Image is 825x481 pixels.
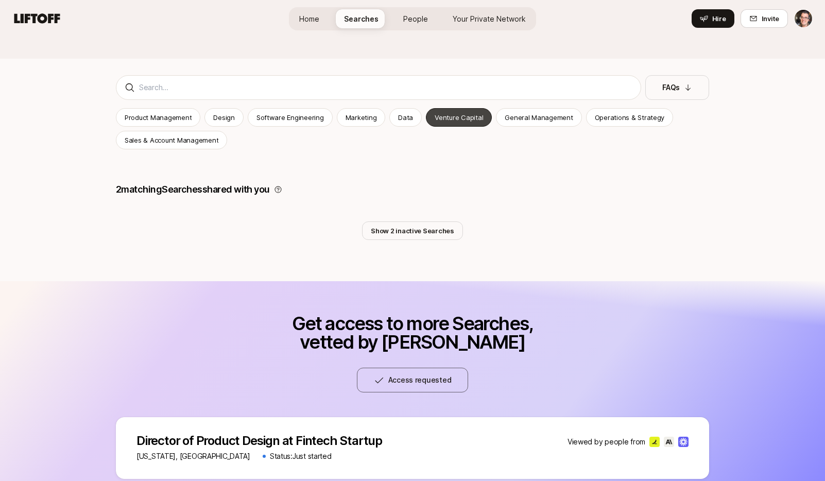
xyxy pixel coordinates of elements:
[678,437,689,447] img: Loom
[291,9,328,28] a: Home
[444,9,534,28] a: Your Private Network
[403,13,428,24] span: People
[139,81,632,94] input: Search...
[125,135,218,145] p: Sales & Account Management
[692,9,734,28] button: Hire
[136,450,250,462] p: [US_STATE], [GEOGRAPHIC_DATA]
[398,112,413,123] p: Data
[395,9,436,28] a: People
[344,13,379,24] span: Searches
[595,112,665,123] p: Operations & Strategy
[435,112,483,123] p: Venture Capital
[649,437,660,447] img: Ramp
[741,9,788,28] button: Invite
[213,112,234,123] p: Design
[664,437,674,447] img: Anthropic
[125,112,192,123] p: Product Management
[662,81,680,94] p: FAQs
[794,9,813,28] button: Eric Smith
[270,450,332,462] p: Status: Just started
[712,13,726,24] span: Hire
[299,13,319,24] span: Home
[116,182,270,197] p: 2 matching Searches shared with you
[362,221,463,240] button: Show 2 inactive Searches
[136,434,382,448] p: Director of Product Design at Fintech Startup
[357,368,469,392] button: Access requested
[505,112,573,123] p: General Management
[256,112,324,123] p: Software Engineering
[336,9,387,28] a: Searches
[568,436,645,448] p: Viewed by people from
[453,13,526,24] span: Your Private Network
[286,314,539,351] p: Get access to more Searches, vetted by [PERSON_NAME]
[346,112,377,123] p: Marketing
[645,75,709,100] button: FAQs
[795,10,812,27] img: Eric Smith
[762,13,779,24] span: Invite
